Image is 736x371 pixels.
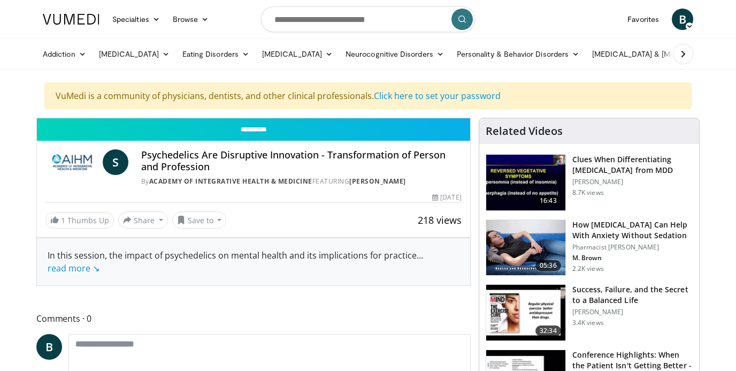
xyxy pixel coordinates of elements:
p: 2.2K views [572,264,604,273]
a: Eating Disorders [176,43,256,65]
div: By FEATURING [141,177,462,186]
p: M. Brown [572,254,693,262]
a: Favorites [621,9,665,30]
a: Personality & Behavior Disorders [450,43,586,65]
a: B [672,9,693,30]
div: In this session, the impact of psychedelics on mental health and its implications for practice [48,249,459,275]
h4: Psychedelics Are Disruptive Innovation - Transformation of Person and Profession [141,149,462,172]
a: Specialties [106,9,166,30]
img: 7bfe4765-2bdb-4a7e-8d24-83e30517bd33.150x105_q85_crop-smart_upscale.jpg [486,220,565,276]
button: Share [118,211,168,229]
img: Academy of Integrative Health & Medicine [45,149,98,175]
p: 3.4K views [572,319,604,327]
img: VuMedi Logo [43,14,99,25]
a: Addiction [36,43,93,65]
span: 218 views [418,214,462,226]
a: 1 Thumbs Up [45,212,114,229]
h4: Related Videos [486,125,563,138]
span: 16:43 [535,195,561,206]
span: 1 [61,215,65,225]
a: 32:34 Success, Failure, and the Secret to a Balanced Life [PERSON_NAME] 3.4K views [486,284,693,341]
button: Save to [172,211,227,229]
h3: Clues When Differentiating [MEDICAL_DATA] from MDD [572,154,693,176]
h3: Success, Failure, and the Secret to a Balanced Life [572,284,693,306]
p: Pharmacist [PERSON_NAME] [572,243,693,252]
span: 05:36 [535,260,561,271]
img: a6520382-d332-4ed3-9891-ee688fa49237.150x105_q85_crop-smart_upscale.jpg [486,155,565,210]
span: Comments 0 [36,312,471,325]
div: VuMedi is a community of physicians, dentists, and other clinical professionals. [44,82,692,109]
img: 7307c1c9-cd96-462b-8187-bd7a74dc6cb1.150x105_q85_crop-smart_upscale.jpg [486,285,565,340]
a: Neurocognitive Disorders [339,43,450,65]
a: [MEDICAL_DATA] [256,43,339,65]
span: 32:34 [535,325,561,336]
a: 16:43 Clues When Differentiating [MEDICAL_DATA] from MDD [PERSON_NAME] 8.7K views [486,154,693,211]
a: S [103,149,128,175]
h3: How [MEDICAL_DATA] Can Help With Anxiety Without Sedation [572,219,693,241]
input: Search topics, interventions [261,6,475,32]
a: Browse [166,9,216,30]
div: [DATE] [432,193,461,202]
span: ... [48,249,423,274]
a: [PERSON_NAME] [349,177,406,186]
a: [MEDICAL_DATA] [93,43,176,65]
a: Academy of Integrative Health & Medicine [149,177,312,186]
a: read more ↘ [48,262,99,274]
a: 05:36 How [MEDICAL_DATA] Can Help With Anxiety Without Sedation Pharmacist [PERSON_NAME] M. Brown... [486,219,693,276]
p: [PERSON_NAME] [572,178,693,186]
a: B [36,334,62,360]
a: Click here to set your password [374,90,501,102]
p: [PERSON_NAME] [572,308,693,316]
p: 8.7K views [572,188,604,197]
